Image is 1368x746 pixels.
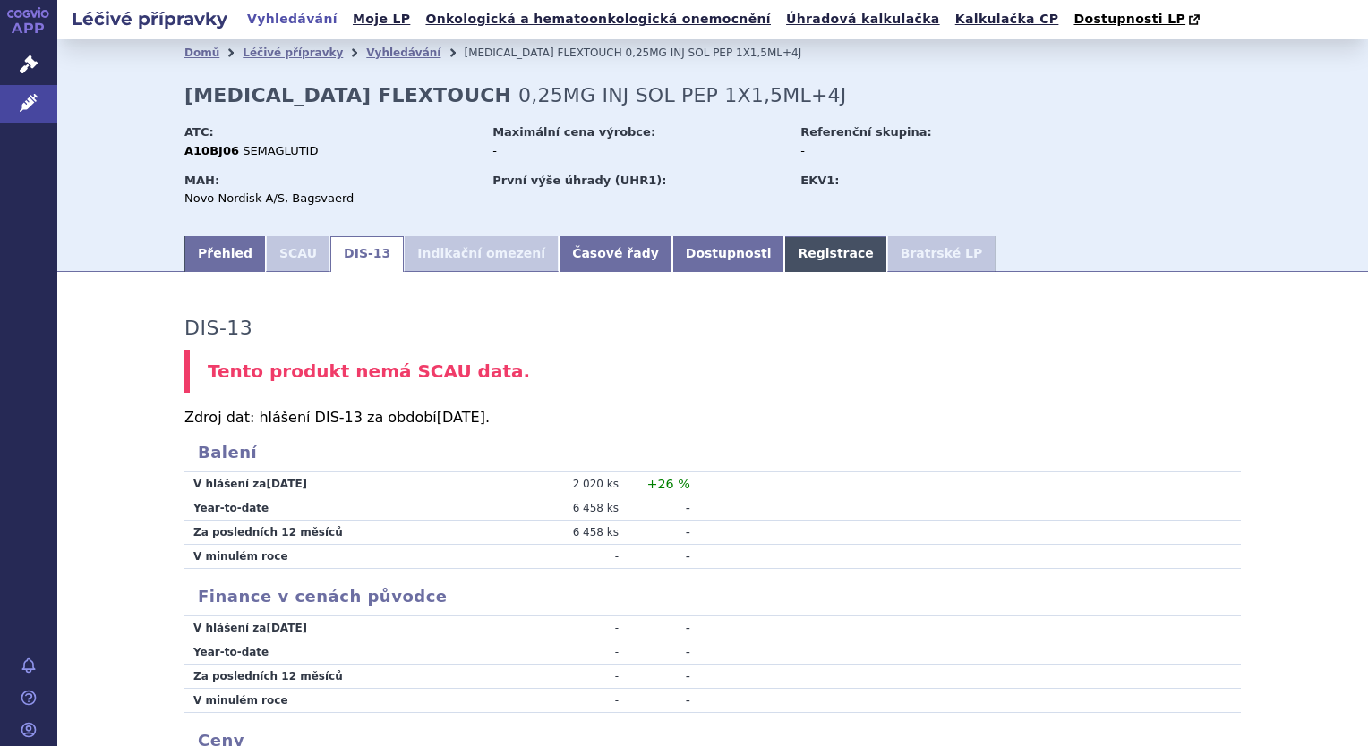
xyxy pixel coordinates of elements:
[242,7,343,31] a: Vyhledávání
[492,143,783,159] div: -
[437,409,485,426] span: [DATE]
[498,664,632,688] td: -
[559,236,672,272] a: Časové řady
[518,84,846,106] span: 0,25MG INJ SOL PEP 1X1,5ML+4J
[1073,12,1185,26] span: Dostupnosti LP
[464,47,621,59] span: [MEDICAL_DATA] FLEXTOUCH
[498,545,632,569] td: -
[632,664,690,688] td: -
[184,472,498,496] td: V hlášení za
[184,640,498,664] td: Year-to-date
[184,664,498,688] td: Za posledních 12 měsíců
[1068,7,1209,32] a: Dostupnosti LP
[184,47,219,59] a: Domů
[784,236,886,272] a: Registrace
[498,616,632,640] td: -
[184,587,1241,606] h3: Finance v cenách původce
[672,236,785,272] a: Dostupnosti
[347,7,415,31] a: Moje LP
[632,545,690,569] td: -
[266,478,307,490] span: [DATE]
[632,688,690,712] td: -
[184,616,498,640] td: V hlášení za
[498,496,632,521] td: 6 458 ks
[498,640,632,664] td: -
[498,688,632,712] td: -
[184,84,511,106] strong: [MEDICAL_DATA] FLEXTOUCH
[184,545,498,569] td: V minulém roce
[626,47,802,59] span: 0,25MG INJ SOL PEP 1X1,5ML+4J
[420,7,776,31] a: Onkologická a hematoonkologická onemocnění
[492,174,666,187] strong: První výše úhrady (UHR1):
[184,191,475,207] div: Novo Nordisk A/S, Bagsvaerd
[184,125,214,139] strong: ATC:
[800,174,839,187] strong: EKV1:
[184,236,266,272] a: Přehled
[646,477,690,491] span: +26 %
[243,144,318,157] span: SEMAGLUTID
[800,143,1002,159] div: -
[492,125,655,139] strong: Maximální cena výrobce:
[330,236,404,272] a: DIS-13
[184,496,498,521] td: Year-to-date
[184,411,1241,425] p: Zdroj dat: hlášení DIS-13 za období .
[800,125,931,139] strong: Referenční skupina:
[632,616,690,640] td: -
[632,640,690,664] td: -
[366,47,440,59] a: Vyhledávání
[950,7,1064,31] a: Kalkulačka CP
[184,317,252,340] h3: DIS-13
[781,7,945,31] a: Úhradová kalkulačka
[57,6,242,31] h2: Léčivé přípravky
[492,191,783,207] div: -
[632,496,690,521] td: -
[184,443,1241,462] h3: Balení
[184,688,498,712] td: V minulém roce
[800,191,1002,207] div: -
[498,521,632,545] td: 6 458 ks
[498,472,632,496] td: 2 020 ks
[184,174,219,187] strong: MAH:
[243,47,343,59] a: Léčivé přípravky
[184,350,1241,394] div: Tento produkt nemá SCAU data.
[184,521,498,545] td: Za posledních 12 měsíců
[184,144,239,157] strong: A10BJ06
[632,521,690,545] td: -
[266,622,307,634] span: [DATE]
